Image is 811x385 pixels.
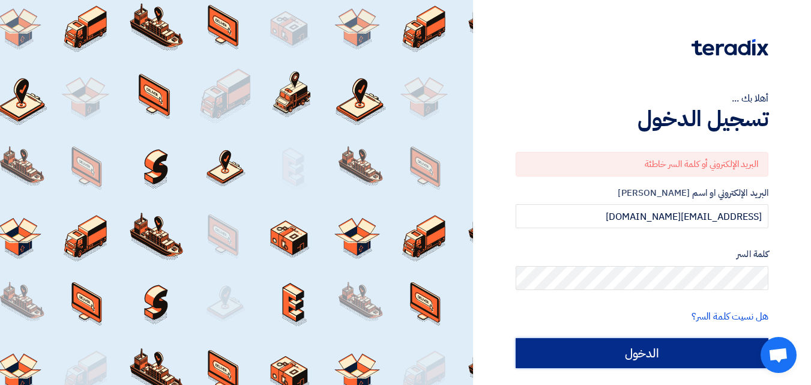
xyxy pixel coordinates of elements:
label: البريد الإلكتروني او اسم [PERSON_NAME] [516,186,768,200]
input: أدخل بريد العمل الإلكتروني او اسم المستخدم الخاص بك ... [516,204,768,228]
a: Open chat [761,337,797,373]
img: Teradix logo [692,39,768,56]
label: كلمة السر [516,247,768,261]
a: هل نسيت كلمة السر؟ [692,309,768,324]
input: الدخول [516,338,768,368]
div: أهلا بك ... [516,91,768,106]
h1: تسجيل الدخول [516,106,768,132]
div: البريد الإلكتروني أو كلمة السر خاطئة [516,152,768,177]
